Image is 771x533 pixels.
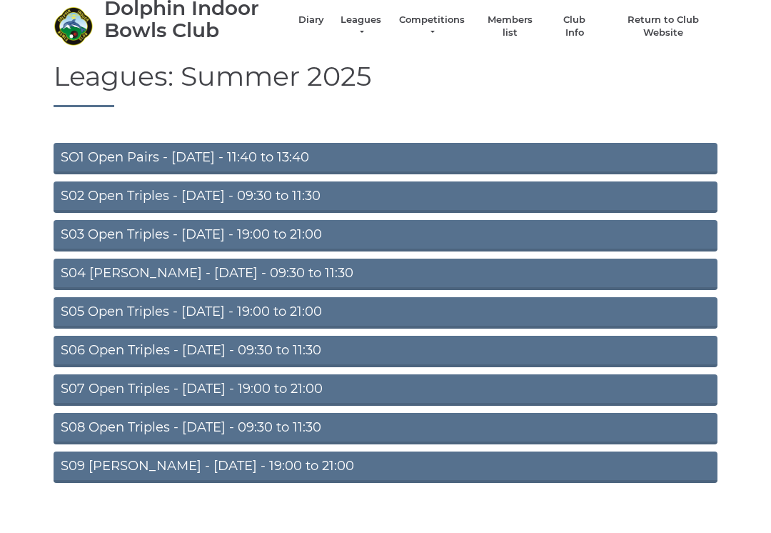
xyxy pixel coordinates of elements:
[54,143,717,174] a: SO1 Open Pairs - [DATE] - 11:40 to 13:40
[54,374,717,406] a: S07 Open Triples - [DATE] - 19:00 to 21:00
[554,14,595,39] a: Club Info
[54,6,93,46] img: Dolphin Indoor Bowls Club
[54,297,717,329] a: S05 Open Triples - [DATE] - 19:00 to 21:00
[480,14,539,39] a: Members list
[54,61,717,108] h1: Leagues: Summer 2025
[54,220,717,251] a: S03 Open Triples - [DATE] - 19:00 to 21:00
[298,14,324,26] a: Diary
[54,259,717,290] a: S04 [PERSON_NAME] - [DATE] - 09:30 to 11:30
[54,452,717,483] a: S09 [PERSON_NAME] - [DATE] - 19:00 to 21:00
[54,336,717,367] a: S06 Open Triples - [DATE] - 09:30 to 11:30
[610,14,717,39] a: Return to Club Website
[338,14,383,39] a: Leagues
[398,14,466,39] a: Competitions
[54,413,717,444] a: S08 Open Triples - [DATE] - 09:30 to 11:30
[54,181,717,213] a: S02 Open Triples - [DATE] - 09:30 to 11:30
